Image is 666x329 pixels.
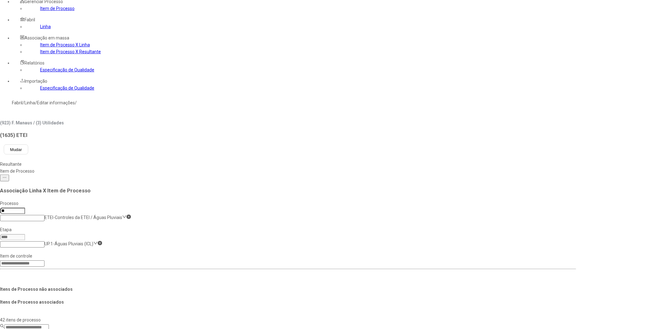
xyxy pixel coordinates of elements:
[40,86,94,91] a: Especificação de Qualidade
[24,79,47,84] span: Importação
[35,100,37,105] nz-breadcrumb-separator: /
[24,100,35,105] a: Linha
[40,24,51,29] a: Linha
[40,67,94,72] a: Especificação de Qualidade
[24,35,69,40] span: Associação em massa
[40,42,90,47] a: Item de Processo X Linha
[40,6,75,11] a: Item de Processo
[10,147,22,152] span: Mudar
[44,241,93,246] nz-select-item: UP.1-Águas Pluviais (ICL)
[37,100,75,105] a: Editar informações
[12,100,23,105] a: Fabril
[24,60,44,65] span: Relatórios
[40,49,101,54] a: Item de Processo X Resultante
[23,100,24,105] nz-breadcrumb-separator: /
[24,17,35,22] span: Fabril
[44,215,122,220] nz-select-item: ETEI-Controles da ETEI / Águas Pluviais
[4,144,28,154] button: Mudar
[75,100,77,105] nz-breadcrumb-separator: /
